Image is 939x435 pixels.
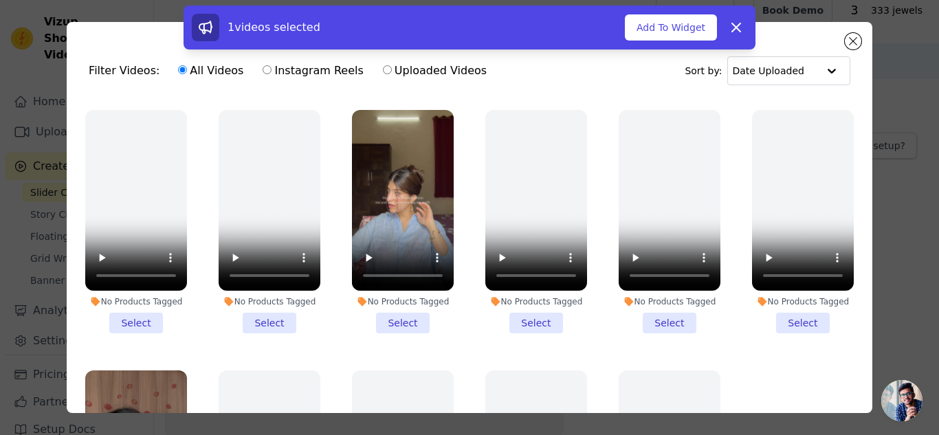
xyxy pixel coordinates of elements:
a: Open chat [881,380,923,421]
div: No Products Tagged [219,296,320,307]
div: Sort by: [685,56,850,85]
span: 1 videos selected [228,21,320,34]
div: No Products Tagged [485,296,587,307]
div: No Products Tagged [352,296,454,307]
div: No Products Tagged [85,296,187,307]
label: All Videos [177,62,244,80]
label: Instagram Reels [262,62,364,80]
div: No Products Tagged [752,296,854,307]
div: No Products Tagged [619,296,720,307]
label: Uploaded Videos [382,62,487,80]
div: Filter Videos: [89,55,494,87]
button: Add To Widget [625,14,717,41]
